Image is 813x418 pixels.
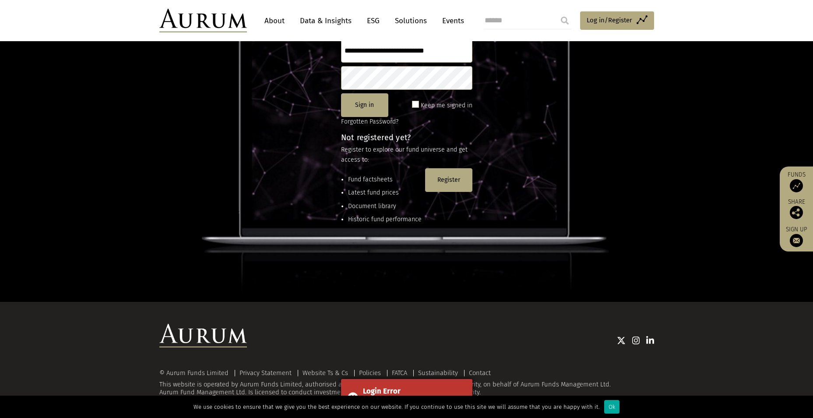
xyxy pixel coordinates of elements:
[341,93,388,117] button: Sign in
[617,336,626,345] img: Twitter icon
[159,369,654,396] div: This website is operated by Aurum Funds Limited, authorised and regulated by the Financial Conduc...
[159,9,247,32] img: Aurum
[363,13,384,29] a: ESG
[784,171,809,192] a: Funds
[790,179,803,192] img: Access Funds
[646,336,654,345] img: Linkedin icon
[469,369,491,377] a: Contact
[363,386,466,397] div: Login Error
[784,199,809,219] div: Share
[784,226,809,247] a: Sign up
[580,11,654,30] a: Log in/Register
[438,13,464,29] a: Events
[348,188,422,198] li: Latest fund prices
[159,324,247,347] img: Aurum Logo
[239,369,292,377] a: Privacy Statement
[391,13,431,29] a: Solutions
[303,369,348,377] a: Website Ts & Cs
[425,168,472,192] button: Register
[556,12,574,29] input: Submit
[159,370,233,376] div: © Aurum Funds Limited
[348,215,422,224] li: Historic fund performance
[260,13,289,29] a: About
[632,336,640,345] img: Instagram icon
[604,400,619,414] div: Ok
[341,145,472,165] p: Register to explore our fund universe and get access to:
[418,369,458,377] a: Sustainability
[392,369,407,377] a: FATCA
[790,206,803,219] img: Share this post
[341,118,398,125] a: Forgotten Password?
[348,202,422,211] li: Document library
[421,100,472,111] label: Keep me signed in
[790,234,803,247] img: Sign up to our newsletter
[587,15,632,25] span: Log in/Register
[341,134,472,142] h4: Not registered yet?
[348,175,422,184] li: Fund factsheets
[296,13,356,29] a: Data & Insights
[359,369,381,377] a: Policies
